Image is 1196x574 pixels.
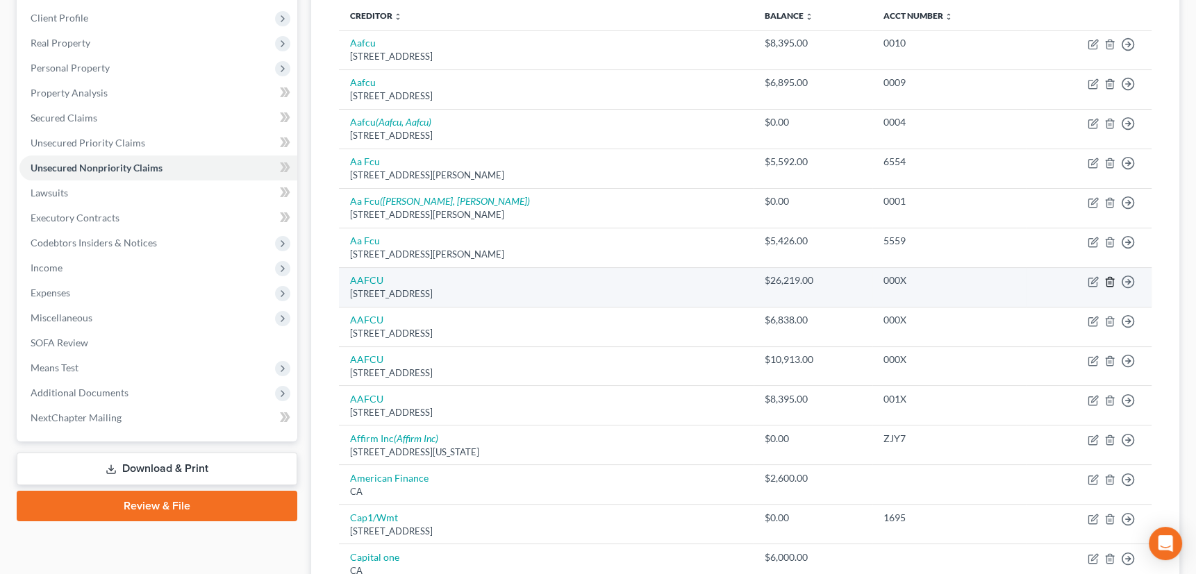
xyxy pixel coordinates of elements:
[350,10,402,21] a: Creditor unfold_more
[19,405,297,430] a: NextChapter Mailing
[883,36,1015,50] div: 0010
[31,312,92,323] span: Miscellaneous
[17,453,297,485] a: Download & Print
[17,491,297,521] a: Review & File
[31,37,90,49] span: Real Property
[31,362,78,373] span: Means Test
[350,512,398,523] a: Cap1/Wmt
[19,105,297,130] a: Secured Claims
[765,392,861,406] div: $8,395.00
[765,471,861,485] div: $2,600.00
[765,115,861,129] div: $0.00
[883,115,1015,129] div: 0004
[31,162,163,174] span: Unsecured Nonpriority Claims
[765,155,861,169] div: $5,592.00
[765,194,861,208] div: $0.00
[376,116,431,128] i: (Aafcu, Aafcu)
[31,287,70,298] span: Expenses
[350,472,429,484] a: American Finance
[1149,527,1182,560] div: Open Intercom Messenger
[350,76,376,88] a: Aafcu
[350,195,530,207] a: Aa Fcu([PERSON_NAME], [PERSON_NAME])
[945,12,953,21] i: unfold_more
[350,37,376,49] a: Aafcu
[350,248,743,261] div: [STREET_ADDRESS][PERSON_NAME]
[765,76,861,90] div: $6,895.00
[350,129,743,142] div: [STREET_ADDRESS]
[31,212,119,223] span: Executory Contracts
[350,50,743,63] div: [STREET_ADDRESS]
[350,432,438,444] a: Affirm Inc(Affirm Inc)
[883,155,1015,169] div: 6554
[350,235,380,246] a: Aa Fcu
[31,187,68,199] span: Lawsuits
[31,412,122,423] span: NextChapter Mailing
[31,262,63,273] span: Income
[765,273,861,287] div: $26,219.00
[31,387,128,398] span: Additional Documents
[883,313,1015,327] div: 000X
[31,337,88,348] span: SOFA Review
[394,12,402,21] i: unfold_more
[765,234,861,248] div: $5,426.00
[31,12,88,24] span: Client Profile
[350,551,399,563] a: Capital one
[805,12,813,21] i: unfold_more
[350,353,383,365] a: AAFCU
[765,36,861,50] div: $8,395.00
[883,273,1015,287] div: 000X
[31,87,108,99] span: Property Analysis
[350,525,743,538] div: [STREET_ADDRESS]
[765,353,861,366] div: $10,913.00
[19,180,297,205] a: Lawsuits
[765,432,861,446] div: $0.00
[31,237,157,248] span: Codebtors Insiders & Notices
[19,81,297,105] a: Property Analysis
[394,432,438,444] i: (Affirm Inc)
[19,205,297,230] a: Executory Contracts
[350,406,743,419] div: [STREET_ADDRESS]
[350,116,431,128] a: Aafcu(Aafcu, Aafcu)
[883,234,1015,248] div: 5559
[19,130,297,155] a: Unsecured Priority Claims
[883,432,1015,446] div: ZJY7
[350,274,383,286] a: AAFCU
[350,327,743,340] div: [STREET_ADDRESS]
[31,62,110,74] span: Personal Property
[19,330,297,355] a: SOFA Review
[380,195,530,207] i: ([PERSON_NAME], [PERSON_NAME])
[350,366,743,380] div: [STREET_ADDRESS]
[350,155,380,167] a: Aa Fcu
[883,76,1015,90] div: 0009
[350,393,383,405] a: AAFCU
[350,208,743,221] div: [STREET_ADDRESS][PERSON_NAME]
[350,90,743,103] div: [STREET_ADDRESS]
[765,313,861,327] div: $6,838.00
[883,194,1015,208] div: 0001
[31,137,145,149] span: Unsecured Priority Claims
[883,511,1015,525] div: 1695
[350,446,743,459] div: [STREET_ADDRESS][US_STATE]
[350,169,743,182] div: [STREET_ADDRESS][PERSON_NAME]
[350,485,743,498] div: CA
[883,392,1015,406] div: 001X
[350,287,743,301] div: [STREET_ADDRESS]
[19,155,297,180] a: Unsecured Nonpriority Claims
[765,550,861,564] div: $6,000.00
[883,10,953,21] a: Acct Number unfold_more
[765,511,861,525] div: $0.00
[350,314,383,326] a: AAFCU
[31,112,97,124] span: Secured Claims
[765,10,813,21] a: Balance unfold_more
[883,353,1015,366] div: 000X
